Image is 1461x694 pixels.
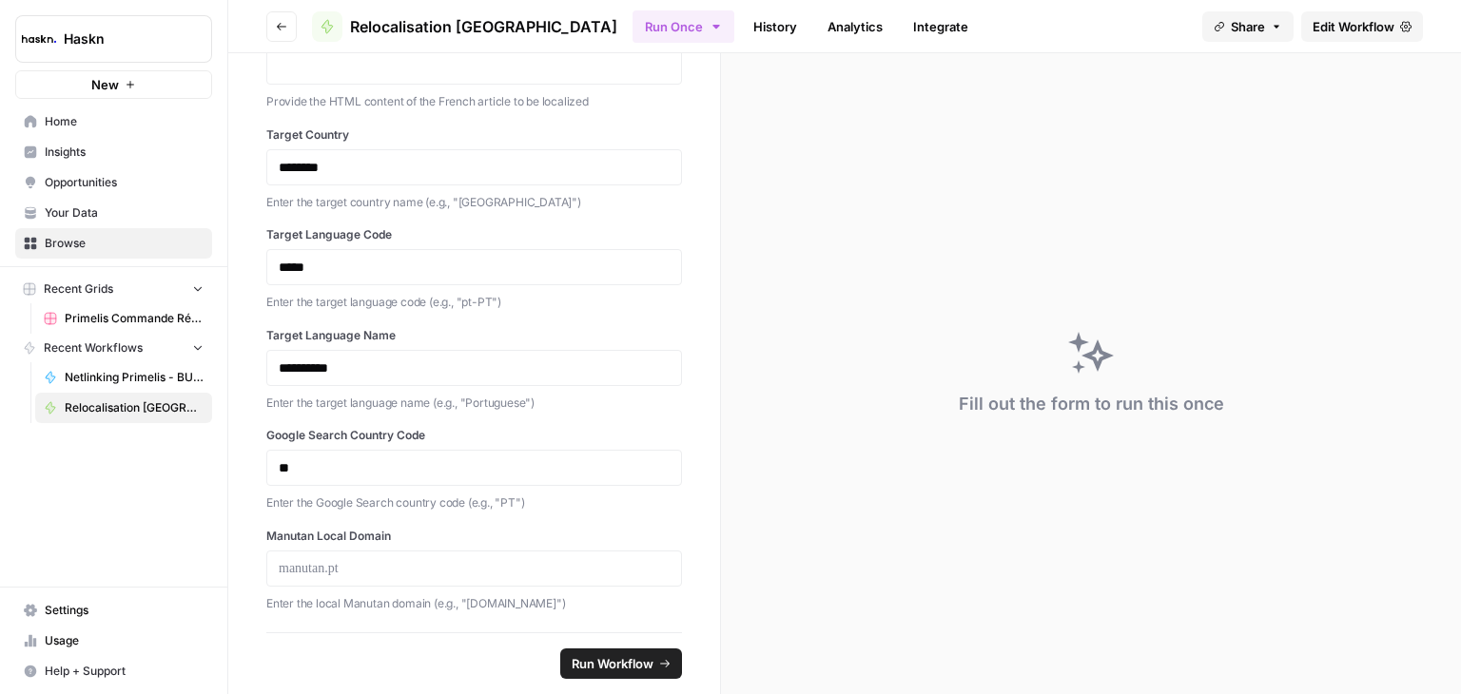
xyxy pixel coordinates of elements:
button: Workspace: Haskn [15,15,212,63]
span: Help + Support [45,663,204,680]
span: Home [45,113,204,130]
a: Settings [15,595,212,626]
a: Your Data [15,198,212,228]
img: Haskn Logo [22,22,56,56]
span: Netlinking Primelis - BU FR [65,369,204,386]
span: Recent Workflows [44,339,143,357]
a: Opportunities [15,167,212,198]
button: New [15,70,212,99]
button: Help + Support [15,656,212,686]
a: Edit Workflow [1301,11,1423,42]
label: Target Language Name [266,327,682,344]
a: Insights [15,137,212,167]
a: Relocalisation [GEOGRAPHIC_DATA] [35,393,212,423]
span: Settings [45,602,204,619]
span: Browse [45,235,204,252]
a: Analytics [816,11,894,42]
label: Target Country [266,126,682,144]
button: Recent Workflows [15,334,212,362]
span: Your Data [45,204,204,222]
span: Insights [45,144,204,161]
p: Enter the local Manutan domain (e.g., "[DOMAIN_NAME]") [266,594,682,613]
span: Primelis Commande Rédaction Netlinking (2).csv [65,310,204,327]
label: Google Search Country Code [266,427,682,444]
a: Relocalisation [GEOGRAPHIC_DATA] [312,11,617,42]
p: Enter the Google Search country code (e.g., "PT") [266,493,682,512]
p: Provide the HTML content of the French article to be localized [266,92,682,111]
p: Enter the target language code (e.g., "pt-PT") [266,293,682,312]
span: Share [1231,17,1265,36]
a: Usage [15,626,212,656]
div: Fill out the form to run this once [959,391,1224,417]
span: Edit Workflow [1313,17,1394,36]
span: Opportunities [45,174,204,191]
span: Run Workflow [572,654,653,673]
a: Home [15,106,212,137]
a: History [742,11,808,42]
span: Usage [45,632,204,649]
p: Enter the target country name (e.g., "[GEOGRAPHIC_DATA]") [266,193,682,212]
span: Relocalisation [GEOGRAPHIC_DATA] [65,399,204,416]
label: Manutan Local Domain [266,528,682,545]
p: Enter the target language name (e.g., "Portuguese") [266,394,682,413]
a: Netlinking Primelis - BU FR [35,362,212,393]
span: Relocalisation [GEOGRAPHIC_DATA] [350,15,617,38]
span: Recent Grids [44,280,113,298]
button: Run Workflow [560,648,682,679]
a: Browse [15,228,212,259]
a: Primelis Commande Rédaction Netlinking (2).csv [35,303,212,334]
span: Haskn [64,29,179,48]
span: New [91,75,119,94]
button: Share [1202,11,1294,42]
button: Run Once [633,10,734,43]
a: Integrate [902,11,980,42]
button: Recent Grids [15,275,212,303]
label: Target Language Code [266,226,682,243]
